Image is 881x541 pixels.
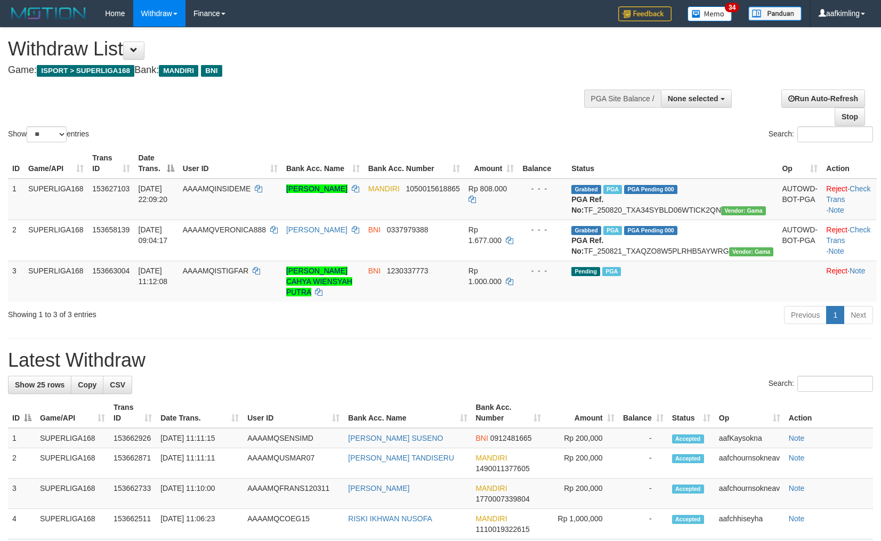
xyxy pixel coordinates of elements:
[139,184,168,204] span: [DATE] 22:09:20
[624,185,677,194] span: PGA Pending
[571,195,603,214] b: PGA Ref. No:
[348,454,454,462] a: [PERSON_NAME] TANDISERU
[778,179,822,220] td: AUTOWD-BOT-PGA
[619,479,668,509] td: -
[545,398,619,428] th: Amount: activate to sort column ascending
[826,267,847,275] a: Reject
[139,267,168,286] span: [DATE] 11:12:08
[661,90,732,108] button: None selected
[672,434,704,443] span: Accepted
[387,267,429,275] span: Copy 1230337773 to clipboard
[348,434,443,442] a: [PERSON_NAME] SUSENO
[567,148,778,179] th: Status
[672,515,704,524] span: Accepted
[778,148,822,179] th: Op: activate to sort column ascending
[368,225,381,234] span: BNI
[584,90,661,108] div: PGA Site Balance /
[835,108,865,126] a: Stop
[715,448,785,479] td: aafchournsokneav
[27,126,67,142] select: Showentries
[748,6,802,21] img: panduan.png
[282,148,364,179] th: Bank Acc. Name: activate to sort column ascending
[822,220,877,261] td: · ·
[8,5,89,21] img: MOTION_logo.png
[37,65,134,77] span: ISPORT > SUPERLIGA168
[109,509,156,539] td: 153662511
[243,479,344,509] td: AAAAMQFRANS120311
[109,479,156,509] td: 153662733
[619,509,668,539] td: -
[183,225,266,234] span: AAAAMQVERONICA888
[619,398,668,428] th: Balance: activate to sort column ascending
[545,428,619,448] td: Rp 200,000
[567,220,778,261] td: TF_250821_TXAQZO8W5PLRHB5AYWRG
[571,226,601,235] span: Grabbed
[183,184,251,193] span: AAAAMQINSIDEME
[156,428,243,448] td: [DATE] 11:11:15
[715,428,785,448] td: aafKaysokna
[8,261,24,302] td: 3
[8,376,71,394] a: Show 25 rows
[618,6,672,21] img: Feedback.jpg
[715,509,785,539] td: aafchhiseyha
[822,261,877,302] td: ·
[476,454,507,462] span: MANDIRI
[156,509,243,539] td: [DATE] 11:06:23
[15,381,64,389] span: Show 25 rows
[721,206,766,215] span: Vendor URL: https://trx31.1velocity.biz
[36,398,109,428] th: Game/API: activate to sort column ascending
[468,267,502,286] span: Rp 1.000.000
[368,184,400,193] span: MANDIRI
[134,148,179,179] th: Date Trans.: activate to sort column descending
[769,126,873,142] label: Search:
[8,479,36,509] td: 3
[672,485,704,494] span: Accepted
[8,305,359,320] div: Showing 1 to 3 of 3 entries
[729,247,774,256] span: Vendor URL: https://trx31.1velocity.biz
[243,509,344,539] td: AAAAMQCOEG15
[348,514,432,523] a: RISKI IKHWAN NUSOFA
[826,225,870,245] a: Check Trans
[156,479,243,509] td: [DATE] 11:10:00
[109,448,156,479] td: 153662871
[619,448,668,479] td: -
[778,220,822,261] td: AUTOWD-BOT-PGA
[603,226,622,235] span: Marked by aafsengchandara
[36,428,109,448] td: SUPERLIGA168
[103,376,132,394] a: CSV
[92,225,130,234] span: 153658139
[468,184,507,193] span: Rp 808.000
[8,448,36,479] td: 2
[602,267,621,276] span: Marked by aafsengchandara
[784,306,827,324] a: Previous
[476,514,507,523] span: MANDIRI
[183,267,249,275] span: AAAAMQISTIGFAR
[797,126,873,142] input: Search:
[36,479,109,509] td: SUPERLIGA168
[24,148,88,179] th: Game/API: activate to sort column ascending
[624,226,677,235] span: PGA Pending
[781,90,865,108] a: Run Auto-Refresh
[476,525,530,534] span: Copy 1110019322615 to clipboard
[490,434,532,442] span: Copy 0912481665 to clipboard
[789,514,805,523] a: Note
[8,220,24,261] td: 2
[109,398,156,428] th: Trans ID: activate to sort column ascending
[78,381,96,389] span: Copy
[8,398,36,428] th: ID: activate to sort column descending
[24,220,88,261] td: SUPERLIGA168
[8,428,36,448] td: 1
[36,448,109,479] td: SUPERLIGA168
[8,38,577,60] h1: Withdraw List
[725,3,739,12] span: 34
[344,398,471,428] th: Bank Acc. Name: activate to sort column ascending
[785,398,873,428] th: Action
[518,148,567,179] th: Balance
[769,376,873,392] label: Search:
[822,179,877,220] td: · ·
[571,236,603,255] b: PGA Ref. No:
[179,148,282,179] th: User ID: activate to sort column ascending
[156,448,243,479] td: [DATE] 11:11:11
[476,495,530,503] span: Copy 1770007339804 to clipboard
[522,224,563,235] div: - - -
